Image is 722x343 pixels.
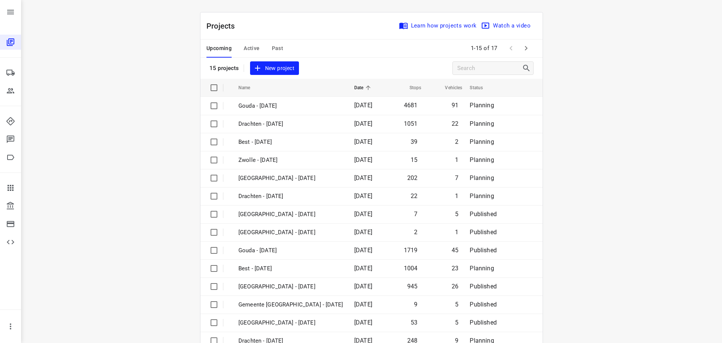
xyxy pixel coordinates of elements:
[354,120,372,127] span: [DATE]
[457,63,522,74] input: Search projects
[238,300,343,309] p: Gemeente Rotterdam - Wednesday
[354,265,372,272] span: [DATE]
[250,61,299,75] button: New project
[414,210,417,218] span: 7
[407,283,418,290] span: 945
[238,83,260,92] span: Name
[470,138,494,145] span: Planning
[468,40,501,56] span: 1-15 of 17
[470,301,497,308] span: Published
[238,174,343,183] p: Zwolle - Thursday
[452,120,458,127] span: 22
[411,192,417,200] span: 22
[455,174,458,181] span: 7
[400,83,422,92] span: Stops
[238,246,343,255] p: Gouda - Wednesday
[455,319,458,326] span: 5
[435,83,462,92] span: Vehicles
[354,247,372,254] span: [DATE]
[411,156,417,163] span: 15
[470,102,494,109] span: Planning
[470,174,494,181] span: Planning
[238,210,343,219] p: Gemeente Rotterdam - Thursday
[414,301,417,308] span: 9
[414,229,417,236] span: 2
[272,44,284,53] span: Past
[470,229,497,236] span: Published
[206,44,232,53] span: Upcoming
[455,210,458,218] span: 5
[244,44,259,53] span: Active
[238,102,343,110] p: Gouda - Monday
[470,192,494,200] span: Planning
[455,192,458,200] span: 1
[452,247,458,254] span: 45
[452,283,458,290] span: 26
[354,156,372,163] span: [DATE]
[238,138,343,146] p: Best - Friday
[455,156,458,163] span: 1
[519,41,534,56] span: Next Page
[238,264,343,273] p: Best - Wednesday
[354,283,372,290] span: [DATE]
[404,247,418,254] span: 1719
[354,174,372,181] span: [DATE]
[354,83,373,92] span: Date
[354,210,372,218] span: [DATE]
[354,319,372,326] span: [DATE]
[452,102,458,109] span: 91
[238,120,343,128] p: Drachten - Monday
[470,120,494,127] span: Planning
[452,265,458,272] span: 23
[411,319,417,326] span: 53
[354,301,372,308] span: [DATE]
[455,138,458,145] span: 2
[404,120,418,127] span: 1051
[354,229,372,236] span: [DATE]
[238,319,343,327] p: Antwerpen - Wednesday
[470,283,497,290] span: Published
[522,64,533,73] div: Search
[470,156,494,163] span: Planning
[354,102,372,109] span: [DATE]
[411,138,417,145] span: 39
[238,282,343,291] p: Zwolle - Wednesday
[470,247,497,254] span: Published
[238,192,343,201] p: Drachten - Thursday
[238,228,343,237] p: Antwerpen - Thursday
[407,174,418,181] span: 202
[404,102,418,109] span: 4681
[455,229,458,236] span: 1
[470,210,497,218] span: Published
[404,265,418,272] span: 1004
[470,265,494,272] span: Planning
[455,301,458,308] span: 5
[238,156,343,165] p: Zwolle - Friday
[504,41,519,56] span: Previous Page
[354,192,372,200] span: [DATE]
[209,65,239,72] p: 15 projects
[255,64,294,73] span: New project
[470,319,497,326] span: Published
[470,83,493,92] span: Status
[206,20,241,32] p: Projects
[354,138,372,145] span: [DATE]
